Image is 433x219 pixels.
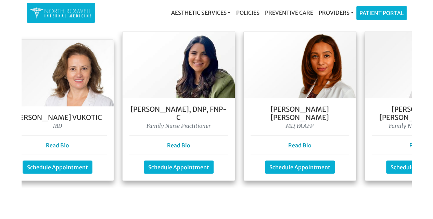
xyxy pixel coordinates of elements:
[357,6,406,20] a: Patient Portal
[316,6,356,20] a: Providers
[23,161,92,174] a: Schedule Appointment
[8,113,107,122] h5: [PERSON_NAME] Vukotic
[46,142,69,149] a: Read Bio
[168,6,233,20] a: Aesthetic Services
[167,142,190,149] a: Read Bio
[30,6,92,20] img: North Roswell Internal Medicine
[244,32,356,98] img: Dr. Farah Mubarak Ali MD, FAAFP
[1,40,114,107] img: Dr. Goga Vukotis
[251,105,349,122] h5: [PERSON_NAME] [PERSON_NAME]
[409,142,433,149] a: Read Bio
[262,6,316,20] a: Preventive Care
[233,6,262,20] a: Policies
[286,122,314,129] i: MD, FAAFP
[147,122,211,129] i: Family Nurse Practitioner
[144,161,214,174] a: Schedule Appointment
[288,142,311,149] a: Read Bio
[53,122,62,129] i: MD
[265,161,335,174] a: Schedule Appointment
[129,105,228,122] h5: [PERSON_NAME], DNP, FNP- C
